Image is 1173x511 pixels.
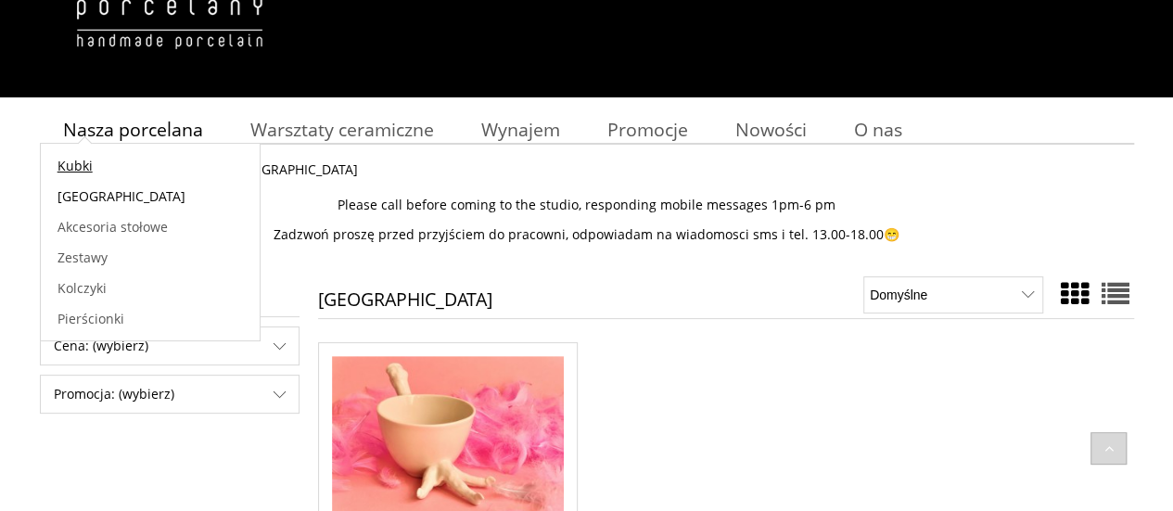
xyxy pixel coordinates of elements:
[250,117,434,142] span: Warsztaty ceramiczne
[1102,275,1129,313] a: Widok pełny
[40,226,1134,243] p: Zadzwoń proszę przed przyjściem do pracowni, odpowiadam na wiadomosci sms i tel. 13.00-18.00😁
[41,376,299,413] span: Promocja: (wybierz)
[63,117,203,142] span: Nasza porcelana
[40,326,300,365] div: Filtruj
[40,197,1134,213] p: Please call before coming to the studio, responding mobile messages 1pm-6 pm
[40,111,227,147] a: Nasza porcelana
[226,111,457,147] a: Warsztaty ceramiczne
[457,111,583,147] a: Wynajem
[863,276,1042,313] select: Sortuj wg
[230,160,358,178] span: [GEOGRAPHIC_DATA]
[607,117,688,142] span: Promocje
[830,111,925,147] a: O nas
[854,117,902,142] span: O nas
[41,327,299,364] span: Cena: (wybierz)
[735,117,807,142] span: Nowości
[711,111,830,147] a: Nowości
[40,375,300,414] div: Filtruj
[318,290,492,318] h1: [GEOGRAPHIC_DATA]
[1061,275,1089,313] a: Widok ze zdjęciem
[481,117,560,142] span: Wynajem
[583,111,711,147] a: Promocje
